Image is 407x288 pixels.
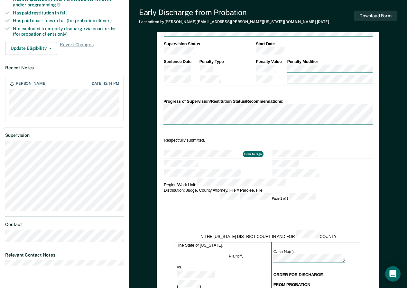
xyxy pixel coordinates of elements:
dt: Supervision [5,133,124,138]
div: Has paid court fees in full (for probation [13,18,124,23]
span: Revert Changes [60,42,93,55]
div: [DATE] 12:14 PM [90,81,119,86]
dt: Relevant Contact Notes [5,252,124,258]
td: The State of [US_STATE], [175,242,227,249]
div: - Page 1 of 1 [220,193,315,201]
button: Download Form [354,11,397,21]
button: Update Eligibility [5,42,57,55]
div: [PERSON_NAME] [14,81,46,86]
span: [DATE] [317,20,329,24]
div: Progress of Supervision/Restitution Status/Recommendations: [163,99,372,104]
button: Click to Sign [243,151,263,157]
div: Early Discharge from Probation [139,8,329,17]
span: full [60,10,67,15]
th: Penalty Modifier [287,59,373,65]
div: Has paid restitution in [13,10,124,16]
span: clients) [96,18,112,23]
div: Last edited by [PERSON_NAME][EMAIL_ADDRESS][PERSON_NAME][US_STATE][DOMAIN_NAME] [139,20,329,24]
span: programming [27,2,60,7]
td: Respectfully submitted, [163,137,264,144]
td: vs. [175,264,227,270]
div: Open Intercom Messenger [385,266,401,282]
th: Penalty Type [199,59,255,65]
span: only) [58,31,68,37]
th: Supervision Status [163,41,255,47]
dt: Contact [5,222,124,227]
td: Region/Work Unit: Distribution: Judge, County Attorney, File // Parolee, File [163,179,372,193]
th: Penalty Value [255,59,286,65]
div: Not excluded from early discharge via court order (for probation clients [13,26,124,37]
td: Plaintiff, [227,249,272,264]
th: Sentence Date [163,59,199,65]
td: ORDER FOR DISCHARGE [272,270,360,280]
td: Case No(s). [272,249,360,264]
div: IN THE [US_STATE] DISTRICT COURT IN AND FOR COUNTY [175,230,361,239]
th: Start Date [255,41,372,47]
